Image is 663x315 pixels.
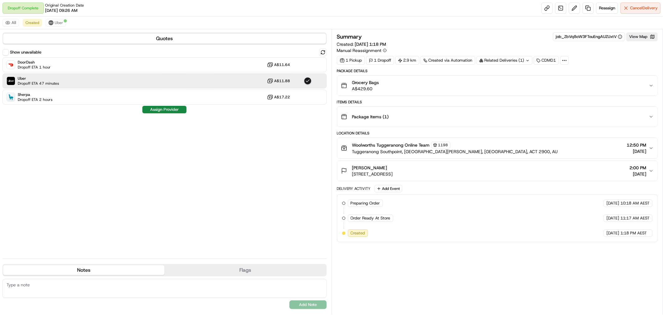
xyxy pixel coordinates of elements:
div: 1 Pickup [337,56,365,65]
span: Package Items ( 1 ) [352,114,389,120]
span: A$429.60 [352,86,379,92]
button: All [2,19,19,26]
span: Uber [18,76,59,81]
button: Uber [46,19,66,26]
button: Add Event [375,185,402,192]
span: Original Creation Date [45,3,84,8]
button: A$11.88 [267,78,290,84]
button: Reassign [596,2,618,14]
span: Tuggeranong Southpoint, [GEOGRAPHIC_DATA][PERSON_NAME], [GEOGRAPHIC_DATA], ACT 2900, AU [352,148,558,155]
button: Created [23,19,42,26]
button: Package Items (1) [337,107,658,127]
span: [DATE] 1:18 PM [355,41,386,47]
img: Sherpa [7,93,15,101]
span: Dropoff ETA 2 hours [18,97,53,102]
button: A$11.64 [267,62,290,68]
div: CDMD1 [534,56,559,65]
img: uber-new-logo.jpeg [48,20,53,25]
span: [DATE] 09:26 AM [45,8,77,13]
button: Grocery BagsA$429.60 [337,76,658,96]
button: View Map [626,32,658,41]
h3: Summary [337,34,362,40]
span: 1:18 PM AEST [620,230,647,236]
button: CancelDelivery [620,2,661,14]
span: Dropoff ETA 47 minutes [18,81,59,86]
div: Delivery Activity [337,186,371,191]
button: job_ZbVq8oW3FTouEngAUZUxtV [556,34,622,40]
span: [DATE] [606,230,619,236]
span: 12:50 PM [627,142,646,148]
span: Reassign [599,5,615,11]
span: DoorDash [18,60,51,65]
div: Package Details [337,68,658,73]
span: [DATE] [606,215,619,221]
span: 11:17 AM AEST [620,215,650,221]
span: 10:18 AM AEST [620,200,650,206]
button: Quotes [3,34,326,44]
div: Location Details [337,131,658,136]
img: Uber [7,77,15,85]
span: [STREET_ADDRESS] [352,171,393,177]
span: Dropoff ETA 1 hour [18,65,51,70]
span: Uber [55,20,63,25]
span: Preparing Order [351,200,380,206]
button: A$17.22 [267,94,290,100]
span: [DATE] [606,200,619,206]
span: [DATE] [629,171,646,177]
div: 1 Dropoff [366,56,394,65]
button: Woolworths Tuggeranong Online Team1198Tuggeranong Southpoint, [GEOGRAPHIC_DATA][PERSON_NAME], [GE... [337,138,658,158]
span: [PERSON_NAME] [352,165,387,171]
button: Notes [3,265,164,275]
span: [DATE] [627,148,646,154]
button: Assign Provider [142,106,186,113]
img: DoorDash [7,61,15,69]
span: Created [25,20,39,25]
span: Created [351,230,365,236]
div: Related Deliveries (1) [477,56,532,65]
span: A$11.88 [274,78,290,83]
span: Cancel Delivery [630,5,658,11]
span: Manual Reassignment [337,47,382,54]
span: 2:00 PM [629,165,646,171]
label: Show unavailable [10,49,41,55]
a: Created via Automation [421,56,475,65]
div: 2.9 km [395,56,419,65]
span: Grocery Bags [352,79,379,86]
div: Items Details [337,100,658,105]
button: Flags [164,265,326,275]
span: A$11.64 [274,62,290,67]
span: Order Ready At Store [351,215,390,221]
span: Woolworths Tuggeranong Online Team [352,142,430,148]
span: 1198 [438,143,448,148]
span: A$17.22 [274,95,290,100]
span: Created: [337,41,386,47]
span: Sherpa [18,92,53,97]
button: Manual Reassignment [337,47,387,54]
button: [PERSON_NAME][STREET_ADDRESS]2:00 PM[DATE] [337,161,658,181]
